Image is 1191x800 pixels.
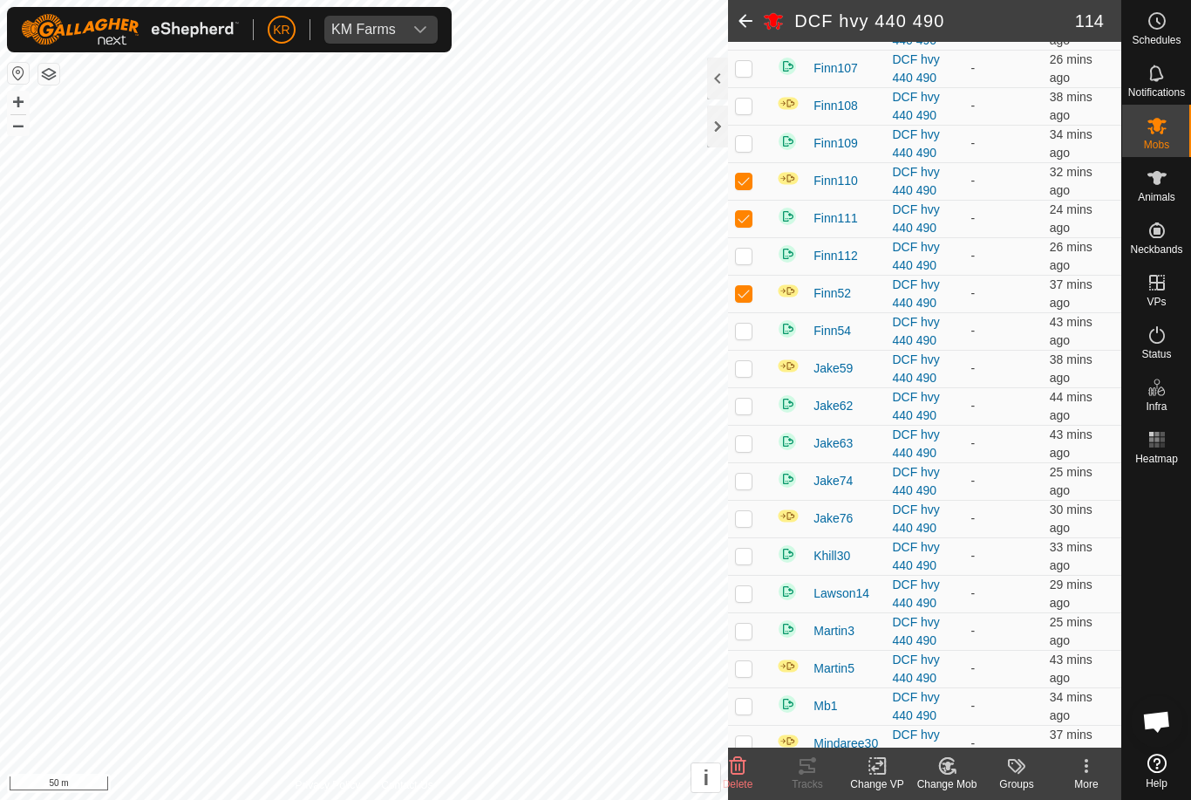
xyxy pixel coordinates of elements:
img: In Progress [777,96,800,111]
div: Groups [982,776,1051,792]
button: Reset Map [8,63,29,84]
app-display-virtual-paddock-transition: - [971,99,976,113]
app-display-virtual-paddock-transition: - [971,249,976,263]
div: Open chat [1131,695,1183,748]
span: VPs [1147,297,1166,307]
div: Tracks [772,776,842,792]
img: returning on [777,581,798,602]
span: Help [1146,778,1167,789]
div: DCF hvy 440 490 [892,613,956,650]
div: DCF hvy 440 490 [892,426,956,462]
app-display-virtual-paddock-transition: - [971,661,976,675]
app-display-virtual-paddock-transition: - [971,61,976,75]
div: dropdown trigger [403,16,438,44]
img: In Progress [777,659,800,674]
span: Notifications [1128,87,1185,98]
img: returning on [777,243,798,264]
span: 15 Oct 2025 at 11:20 am [1050,503,1092,535]
div: DCF hvy 440 490 [892,726,956,762]
div: DCF hvy 440 490 [892,163,956,200]
span: Jake59 [813,359,853,378]
span: 15 Oct 2025 at 11:25 am [1050,615,1092,647]
span: Heatmap [1135,454,1178,464]
div: DCF hvy 440 490 [892,463,956,500]
span: Jake62 [813,397,853,415]
span: Finn110 [813,172,858,190]
span: Infra [1146,401,1167,412]
span: Mobs [1144,140,1169,150]
h2: DCF hvy 440 490 [794,10,1074,31]
span: 15 Oct 2025 at 11:24 am [1050,52,1092,85]
div: DCF hvy 440 490 [892,651,956,687]
div: Change VP [842,776,912,792]
span: Status [1141,349,1171,359]
img: returning on [777,393,798,414]
span: 15 Oct 2025 at 11:06 am [1050,390,1092,422]
img: returning on [777,544,798,564]
img: returning on [777,56,798,77]
div: DCF hvy 440 490 [892,238,956,275]
app-display-virtual-paddock-transition: - [971,174,976,188]
span: Jake76 [813,509,853,528]
img: In Progress [777,284,800,298]
span: 15 Oct 2025 at 11:18 am [1050,15,1092,47]
div: DCF hvy 440 490 [892,51,956,87]
button: + [8,92,29,113]
div: KM Farms [331,23,396,37]
span: Finn54 [813,322,851,340]
img: Gallagher Logo [21,14,239,45]
div: DCF hvy 440 490 [892,351,956,387]
div: DCF hvy 440 490 [892,576,956,612]
span: Animals [1138,192,1175,202]
img: returning on [777,131,798,152]
span: Finn111 [813,209,858,228]
app-display-virtual-paddock-transition: - [971,211,976,225]
img: returning on [777,619,798,639]
app-display-virtual-paddock-transition: - [971,699,976,713]
span: 15 Oct 2025 at 11:12 am [1050,352,1092,385]
span: i [703,766,709,790]
span: Martin5 [813,660,854,678]
app-display-virtual-paddock-transition: - [971,549,976,563]
span: 114 [1075,8,1104,34]
img: returning on [777,431,798,452]
img: In Progress [777,359,800,373]
span: 15 Oct 2025 at 11:21 am [1050,578,1092,610]
span: 15 Oct 2025 at 11:26 am [1050,202,1092,235]
app-display-virtual-paddock-transition: - [971,586,976,600]
span: 15 Oct 2025 at 11:06 am [1050,427,1092,460]
span: 15 Oct 2025 at 11:24 am [1050,240,1092,272]
div: More [1051,776,1121,792]
img: In Progress [777,171,800,186]
app-display-virtual-paddock-transition: - [971,324,976,338]
span: Finn109 [813,134,858,153]
span: 15 Oct 2025 at 11:13 am [1050,728,1092,760]
app-display-virtual-paddock-transition: - [971,361,976,375]
img: In Progress [777,734,800,749]
button: – [8,114,29,135]
img: In Progress [777,509,800,523]
app-display-virtual-paddock-transition: - [971,136,976,150]
span: Finn108 [813,97,858,115]
div: DCF hvy 440 490 [892,313,956,350]
img: returning on [777,318,798,339]
span: Finn52 [813,284,851,303]
img: returning on [777,206,798,227]
span: Jake63 [813,434,853,453]
a: Contact Us [381,777,432,793]
img: returning on [777,468,798,489]
span: 15 Oct 2025 at 11:18 am [1050,165,1092,197]
app-display-virtual-paddock-transition: - [971,624,976,638]
span: 15 Oct 2025 at 11:12 am [1050,90,1092,122]
span: 15 Oct 2025 at 11:15 am [1050,690,1092,722]
div: DCF hvy 440 490 [892,501,956,537]
div: Change Mob [912,776,982,792]
span: 15 Oct 2025 at 11:13 am [1050,277,1092,310]
span: 15 Oct 2025 at 11:07 am [1050,315,1092,347]
span: KR [273,21,289,39]
span: KM Farms [324,16,403,44]
span: Mindaree30 [813,735,878,753]
div: DCF hvy 440 490 [892,688,956,725]
div: DCF hvy 440 490 [892,538,956,575]
span: Finn107 [813,59,858,78]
